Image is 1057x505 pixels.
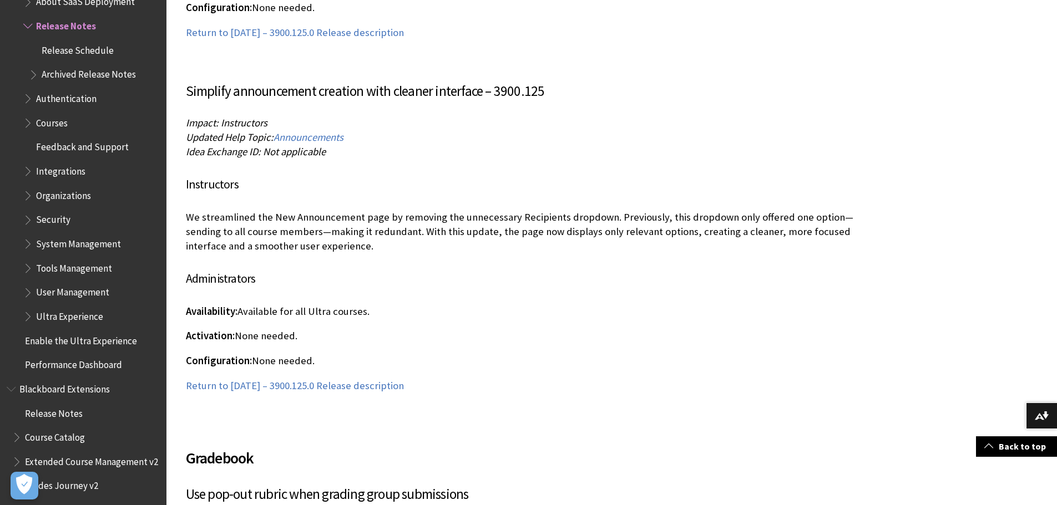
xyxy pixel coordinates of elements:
h2: Gradebook [186,433,874,470]
span: Grades Journey v2 [25,477,98,492]
span: Extended Course Management v2 [25,452,158,467]
span: Security [36,211,70,226]
span: Release Notes [25,404,83,419]
span: Performance Dashboard [25,355,122,370]
span: Course Catalog [25,428,85,443]
h3: Simplify announcement creation with cleaner interface – 3900.125 [186,81,874,102]
h4: Instructors [186,175,874,193]
span: Feedback and Support [36,138,129,153]
span: Courses [36,114,68,129]
span: Tools Management [36,259,112,274]
span: Release Notes [36,17,96,32]
span: Availability: [186,305,237,318]
span: Activation: [186,329,235,342]
span: System Management [36,234,121,249]
p: None needed. [186,354,874,368]
span: Release Schedule [42,41,114,56]
span: Enable the Ultra Experience [25,331,137,346]
span: Archived Release Notes [42,65,136,80]
p: Available for all Ultra courses. [186,304,874,319]
span: Integrations [36,162,85,177]
a: Return to [DATE] – 3900.125.0 Release description [186,379,404,392]
a: Return to [DATE] – 3900.125.0 Release description [186,26,404,39]
span: User Management [36,283,109,298]
span: Configuration: [186,1,252,14]
span: Configuration: [186,354,252,367]
span: Updated Help Topic: [186,131,274,144]
a: Back to top [976,436,1057,457]
span: Idea Exchange ID: Not applicable [186,145,326,158]
p: None needed. [186,329,874,343]
span: Authentication [36,89,97,104]
span: Impact: Instructors [186,116,267,129]
p: We streamlined the New Announcement page by removing the unnecessary Recipients dropdown. Previou... [186,210,874,254]
h3: Use pop-out rubric when grading group submissions [186,484,874,505]
span: Organizations [36,186,91,201]
button: Open Preferences [11,472,38,499]
span: Blackboard Extensions [19,380,110,395]
a: Announcements [274,131,343,144]
h4: Administrators [186,269,874,288]
p: None needed. [186,1,874,15]
span: Ultra Experience [36,307,103,322]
